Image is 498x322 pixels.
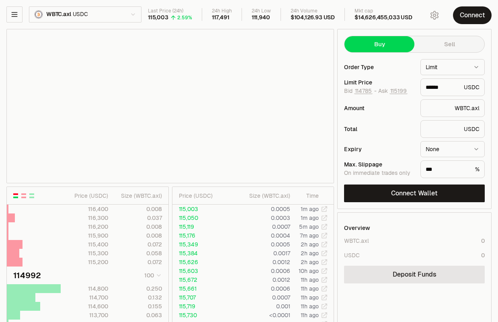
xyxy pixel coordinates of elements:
[148,14,168,21] div: 115,003
[344,126,414,132] div: Total
[227,205,291,213] td: 0.0005
[354,88,373,94] button: 114785
[227,258,291,267] td: 0.0012
[172,231,227,240] td: 115,176
[420,141,485,157] button: None
[172,267,227,275] td: 115,603
[301,205,319,213] time: 1m ago
[115,223,162,231] div: 0.008
[46,11,71,18] span: WBTC.axl
[227,293,291,302] td: 0.0007
[61,293,108,301] div: 114,700
[252,14,270,21] div: 111,940
[420,59,485,75] button: Limit
[29,193,35,199] button: Show Buy Orders Only
[344,88,377,95] span: Bid -
[227,267,291,275] td: 0.0006
[115,311,162,319] div: 0.063
[61,302,108,310] div: 114,600
[344,80,414,85] div: Limit Price
[115,302,162,310] div: 0.155
[172,249,227,258] td: 115,384
[115,192,162,200] div: Size ( WBTC.axl )
[344,251,360,259] div: USDC
[172,222,227,231] td: 115,119
[142,271,162,280] button: 100
[12,193,19,199] button: Show Buy and Sell Orders
[61,214,108,222] div: 116,300
[344,105,414,111] div: Amount
[61,249,108,257] div: 115,300
[301,312,319,319] time: 11h ago
[34,10,43,19] img: wbtc.png
[61,240,108,248] div: 115,400
[301,258,319,266] time: 2h ago
[301,294,319,301] time: 11h ago
[172,213,227,222] td: 115,050
[301,285,319,292] time: 11h ago
[177,14,192,21] div: 2.59%
[344,185,485,202] button: Connect Wallet
[453,6,492,24] button: Connect
[212,14,230,21] div: 117,491
[227,275,291,284] td: 0.0012
[172,302,227,311] td: 115,719
[227,240,291,249] td: 0.0005
[227,213,291,222] td: 0.0003
[355,8,412,14] div: Mkt cap
[148,8,192,14] div: Last Price (24h)
[344,64,414,70] div: Order Type
[233,192,290,200] div: Size ( WBTC.axl )
[420,78,485,96] div: USDC
[212,8,232,14] div: 24h High
[61,285,108,293] div: 114,800
[172,275,227,284] td: 115,672
[7,29,334,183] iframe: Financial Chart
[172,240,227,249] td: 115,349
[291,8,335,14] div: 24h Volume
[115,232,162,240] div: 0.008
[301,241,319,248] time: 2h ago
[355,14,412,21] div: $14,626,455,033 USD
[378,88,408,95] span: Ask
[344,224,370,232] div: Overview
[61,205,108,213] div: 116,400
[61,223,108,231] div: 116,200
[172,293,227,302] td: 115,707
[13,270,41,281] div: 114992
[481,237,485,245] div: 0
[414,36,484,52] button: Sell
[344,36,414,52] button: Buy
[172,284,227,293] td: 115,661
[227,231,291,240] td: 0.0004
[301,276,319,283] time: 11h ago
[297,192,319,200] div: Time
[300,232,319,239] time: 7m ago
[172,258,227,267] td: 115,626
[227,284,291,293] td: 0.0006
[172,205,227,213] td: 115,003
[227,249,291,258] td: 0.0017
[115,240,162,248] div: 0.072
[389,88,408,94] button: 115199
[61,311,108,319] div: 113,700
[227,222,291,231] td: 0.0007
[115,205,162,213] div: 0.008
[20,193,27,199] button: Show Sell Orders Only
[172,311,227,320] td: 115,730
[344,146,414,152] div: Expiry
[301,303,319,310] time: 11h ago
[301,214,319,222] time: 1m ago
[301,250,319,257] time: 2h ago
[420,160,485,178] div: %
[73,11,88,18] span: USDC
[299,223,319,230] time: 5m ago
[115,258,162,266] div: 0.072
[481,251,485,259] div: 0
[420,120,485,138] div: USDC
[344,266,485,283] a: Deposit Funds
[420,99,485,117] div: WBTC.axl
[344,237,369,245] div: WBTC.axl
[344,162,414,167] div: Max. Slippage
[291,14,335,21] div: $104,126.93 USD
